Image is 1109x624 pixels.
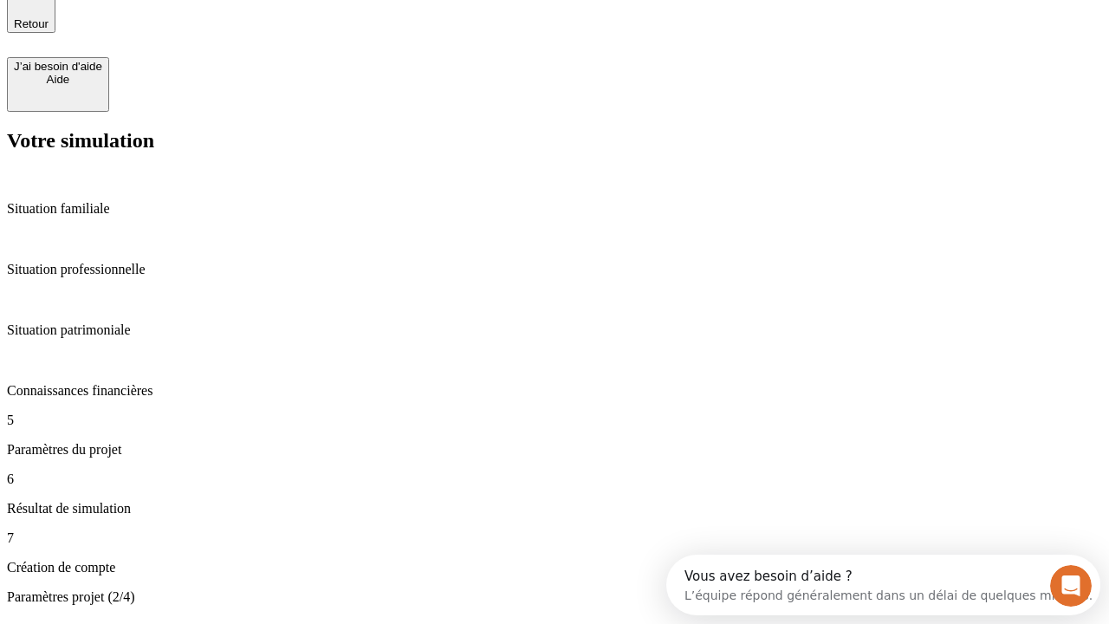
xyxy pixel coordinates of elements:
div: L’équipe répond généralement dans un délai de quelques minutes. [18,29,426,47]
div: Vous avez besoin d’aide ? [18,15,426,29]
p: 6 [7,471,1102,487]
div: Aide [14,73,102,86]
div: Ouvrir le Messenger Intercom [7,7,477,55]
p: Situation patrimoniale [7,322,1102,338]
iframe: Intercom live chat discovery launcher [666,555,1100,615]
div: J’ai besoin d'aide [14,60,102,73]
p: Situation professionnelle [7,262,1102,277]
p: Paramètres du projet [7,442,1102,458]
button: J’ai besoin d'aideAide [7,57,109,112]
p: Situation familiale [7,201,1102,217]
span: Retour [14,17,49,30]
p: Connaissances financières [7,383,1102,399]
p: 5 [7,413,1102,428]
p: Résultat de simulation [7,501,1102,517]
p: Paramètres projet (2/4) [7,589,1102,605]
p: 7 [7,530,1102,546]
p: Création de compte [7,560,1102,575]
iframe: Intercom live chat [1050,565,1092,607]
h2: Votre simulation [7,129,1102,153]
